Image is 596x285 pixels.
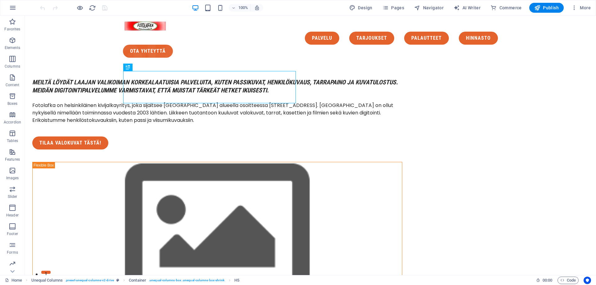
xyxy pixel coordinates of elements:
span: Click to select. Double-click to edit [129,277,146,284]
i: This element is a customizable preset [116,278,119,282]
p: Tables [7,138,18,143]
span: Publish [534,5,559,11]
button: AI Writer [451,3,483,13]
span: More [571,5,591,11]
span: Click to select. Double-click to edit [31,277,63,284]
h6: Session time [536,277,553,284]
button: Design [347,3,375,13]
span: Pages [382,5,404,11]
span: Design [349,5,372,11]
span: : [547,278,548,283]
p: Features [5,157,20,162]
p: Header [6,213,19,218]
button: Pages [380,3,407,13]
button: 100% [229,4,251,11]
span: 00 00 [543,277,552,284]
button: Code [558,277,579,284]
p: Forms [7,250,18,255]
div: Design (Ctrl+Alt+Y) [347,3,375,13]
p: Content [6,82,19,87]
p: Images [6,176,19,180]
button: reload [88,4,96,11]
i: Reload page [89,4,96,11]
p: Slider [8,194,17,199]
p: Footer [7,231,18,236]
nav: breadcrumb [31,277,239,284]
button: More [569,3,593,13]
span: Click to select. Double-click to edit [234,277,239,284]
p: Favorites [4,27,20,32]
span: AI Writer [454,5,481,11]
button: Commerce [488,3,524,13]
p: Boxes [7,101,18,106]
p: Accordion [4,120,21,125]
p: Elements [5,45,20,50]
button: Navigator [412,3,446,13]
p: Columns [5,64,20,69]
span: Code [560,277,576,284]
span: Commerce [490,5,522,11]
button: 1 [16,255,26,258]
a: Click to cancel selection. Double-click to open Pages [5,277,22,284]
span: . unequal-columns-box .unequal-columns-box-shrink [149,277,224,284]
button: Click here to leave preview mode and continue editing [76,4,84,11]
button: Usercentrics [584,277,591,284]
span: Navigator [414,5,444,11]
h6: 100% [238,4,248,11]
button: Publish [529,3,564,13]
i: On resize automatically adjust zoom level to fit chosen device. [254,5,260,11]
span: . preset-unequal-columns-v2-drive [65,277,114,284]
